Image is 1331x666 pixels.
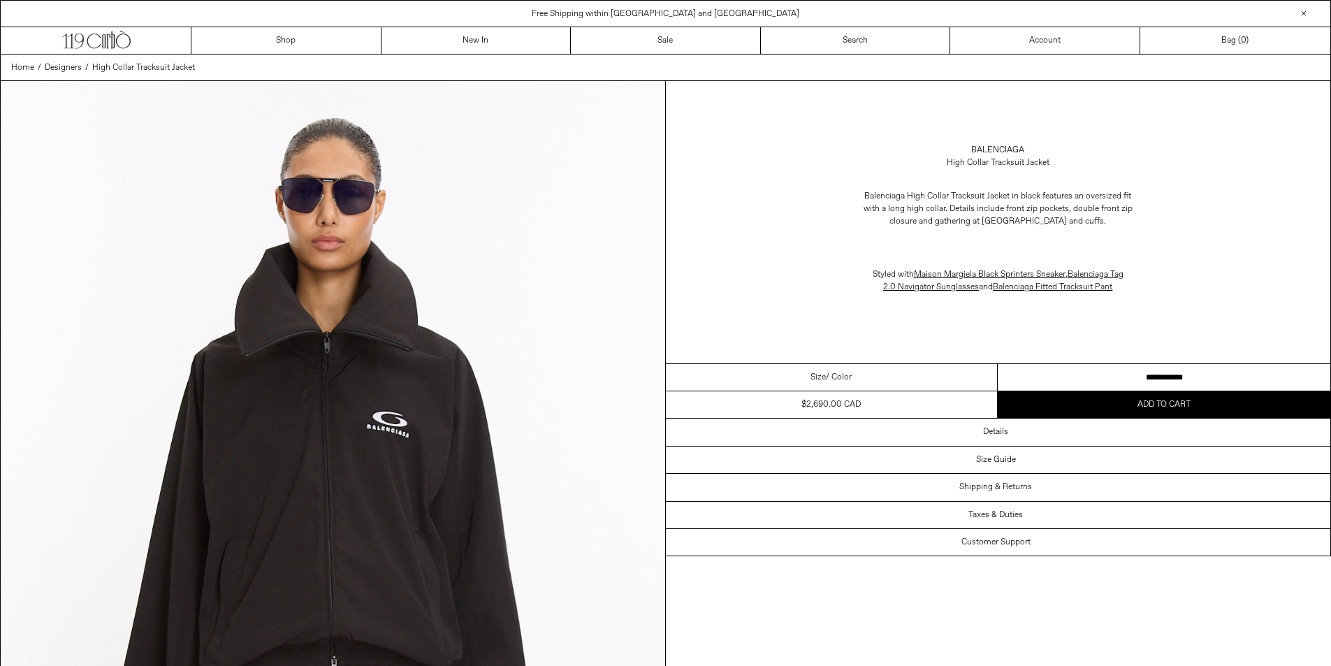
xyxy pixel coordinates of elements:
[993,282,1112,293] a: Balenciaga Fitted Tracksuit Pant
[45,61,82,74] a: Designers
[1241,35,1246,46] span: 0
[532,8,799,20] a: Free Shipping within [GEOGRAPHIC_DATA] and [GEOGRAPHIC_DATA]
[858,183,1137,235] p: Balenciaga High Collar Tracksuit Jacket in black features an oversized fit with a long high colla...
[1140,27,1330,54] a: Bag ()
[968,510,1023,520] h3: Taxes & Duties
[961,537,1031,547] h3: Customer Support
[801,398,861,411] div: $2,690.00 CAD
[950,27,1140,54] a: Account
[858,261,1137,301] p: Styled with
[381,27,572,54] a: New In
[983,427,1008,437] h3: Details
[947,157,1049,169] div: High Collar Tracksuit Jacket
[959,482,1032,492] h3: Shipping & Returns
[976,455,1016,465] h3: Size Guide
[38,61,41,74] span: /
[971,144,1024,157] a: Balenciaga
[761,27,951,54] a: Search
[45,62,82,73] span: Designers
[810,371,826,384] span: Size
[1241,34,1249,47] span: )
[92,62,195,73] span: High Collar Tracksuit Jacket
[191,27,381,54] a: Shop
[85,61,89,74] span: /
[826,371,852,384] span: / Color
[11,61,34,74] a: Home
[11,62,34,73] span: Home
[914,269,1065,280] a: Maison Margiela Black Sprinters Sneaker
[883,269,1123,293] span: , and
[1137,399,1191,410] span: Add to cart
[998,391,1330,418] button: Add to cart
[92,61,195,74] a: High Collar Tracksuit Jacket
[571,27,761,54] a: Sale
